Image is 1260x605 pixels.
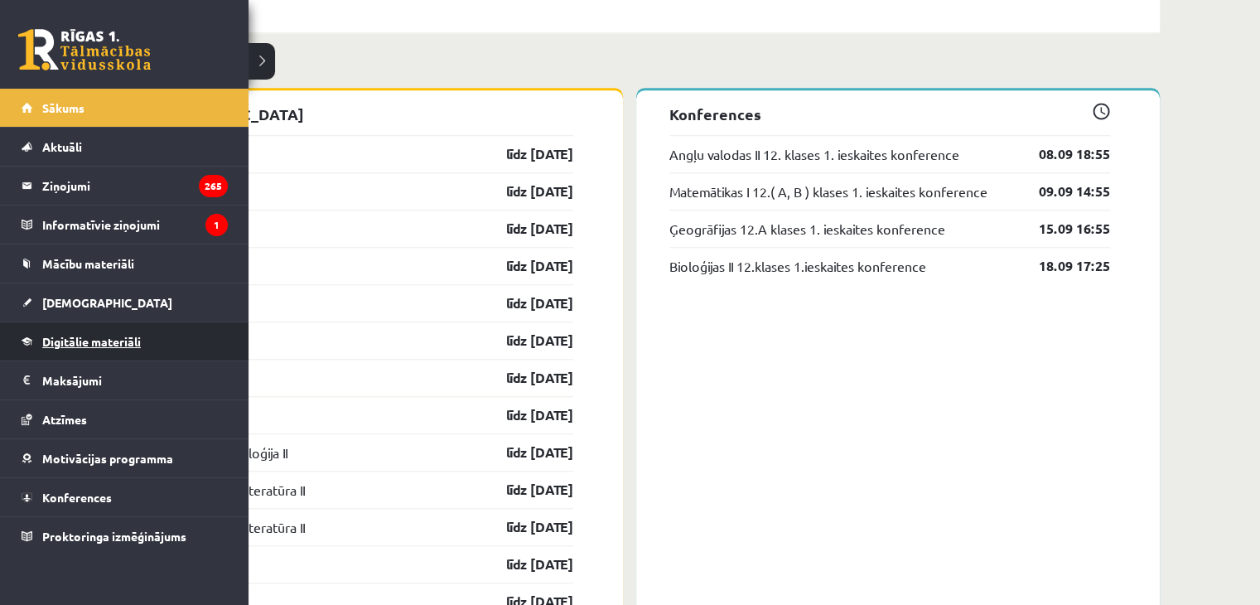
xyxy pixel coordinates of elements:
[22,361,228,399] a: Maksājumi
[133,103,573,125] p: [DEMOGRAPHIC_DATA]
[42,139,82,154] span: Aktuāli
[22,244,228,283] a: Mācību materiāli
[106,58,1153,80] p: Tuvākās aktivitātes
[42,334,141,349] span: Digitālie materiāli
[477,331,573,351] a: līdz [DATE]
[22,167,228,205] a: Ziņojumi265
[669,256,926,276] a: Bioloģijas II 12.klases 1.ieskaites konference
[22,322,228,361] a: Digitālie materiāli
[477,554,573,574] a: līdz [DATE]
[477,256,573,276] a: līdz [DATE]
[22,283,228,322] a: [DEMOGRAPHIC_DATA]
[669,103,1110,125] p: Konferences
[22,400,228,438] a: Atzīmes
[22,89,228,127] a: Sākums
[22,478,228,516] a: Konferences
[477,181,573,201] a: līdz [DATE]
[22,206,228,244] a: Informatīvie ziņojumi1
[477,144,573,164] a: līdz [DATE]
[669,181,987,201] a: Matemātikas I 12.( A, B ) klases 1. ieskaites konference
[42,256,134,271] span: Mācību materiāli
[477,443,573,462] a: līdz [DATE]
[1014,219,1110,239] a: 15.09 16:55
[1014,181,1110,201] a: 09.09 14:55
[205,214,228,236] i: 1
[669,144,959,164] a: Angļu valodas II 12. klases 1. ieskaites konference
[42,529,186,544] span: Proktoringa izmēģinājums
[22,517,228,555] a: Proktoringa izmēģinājums
[42,206,228,244] legend: Informatīvie ziņojumi
[42,451,173,466] span: Motivācijas programma
[18,29,151,70] a: Rīgas 1. Tālmācības vidusskola
[42,167,228,205] legend: Ziņojumi
[199,175,228,197] i: 265
[669,219,945,239] a: Ģeogrāfijas 12.A klases 1. ieskaites konference
[42,490,112,505] span: Konferences
[477,368,573,388] a: līdz [DATE]
[477,405,573,425] a: līdz [DATE]
[42,412,87,427] span: Atzīmes
[22,128,228,166] a: Aktuāli
[1014,256,1110,276] a: 18.09 17:25
[22,439,228,477] a: Motivācijas programma
[42,361,228,399] legend: Maksājumi
[477,219,573,239] a: līdz [DATE]
[477,480,573,500] a: līdz [DATE]
[477,293,573,313] a: līdz [DATE]
[477,517,573,537] a: līdz [DATE]
[1014,144,1110,164] a: 08.09 18:55
[42,100,84,115] span: Sākums
[42,295,172,310] span: [DEMOGRAPHIC_DATA]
